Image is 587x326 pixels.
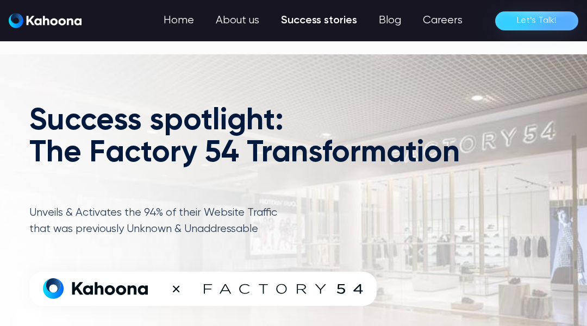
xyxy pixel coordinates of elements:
[495,11,578,30] a: Let’s Talk!
[153,10,205,32] a: Home
[9,13,82,29] a: home
[29,105,460,170] h1: Success spotlight: The Factory 54 Transformation
[204,283,363,294] img: Factory 54 logo
[29,205,289,238] p: Unveils & Activates the 94% of their Website Traffic that was previously Unknown & Unaddressable
[368,10,412,32] a: Blog
[270,10,368,32] a: Success stories
[205,10,270,32] a: About us
[9,13,82,28] img: Kahoona logo white
[412,10,473,32] a: Careers
[517,12,557,29] div: Let’s Talk!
